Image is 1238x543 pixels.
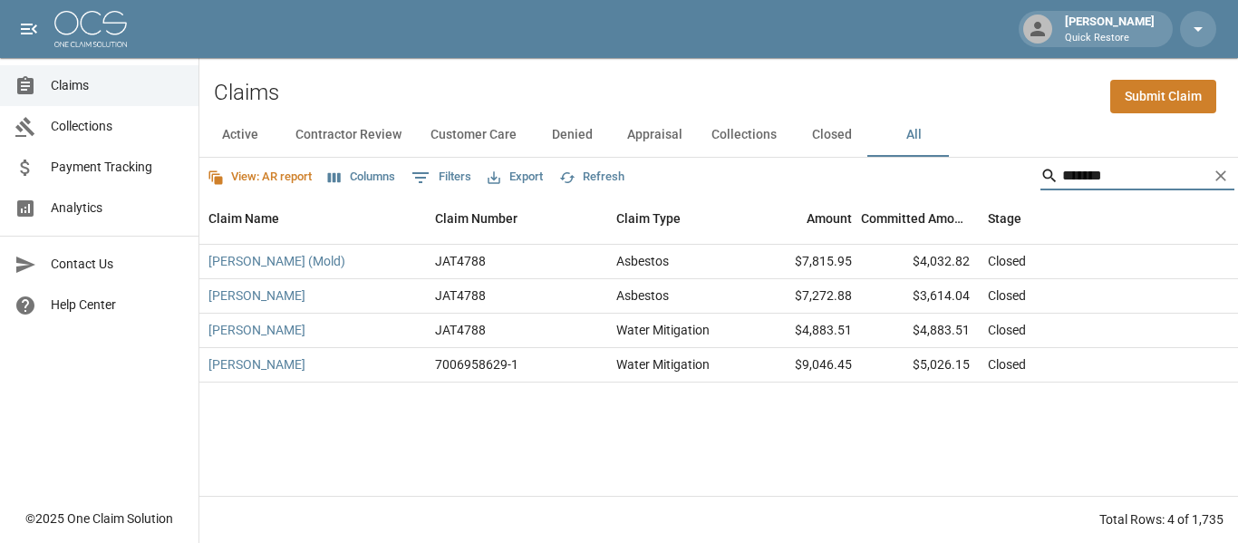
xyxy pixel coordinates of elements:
[873,113,954,157] button: All
[616,321,710,339] div: Water Mitigation
[1065,31,1155,46] p: Quick Restore
[11,11,47,47] button: open drawer
[51,296,184,315] span: Help Center
[51,199,184,218] span: Analytics
[791,113,873,157] button: Closed
[324,163,400,191] button: Select columns
[743,245,861,279] div: $7,815.95
[199,113,281,157] button: Active
[861,314,979,348] div: $4,883.51
[616,355,710,373] div: Water Mitigation
[1099,510,1223,528] div: Total Rows: 4 of 1,735
[988,355,1026,373] div: Closed
[435,321,486,339] div: JAT4788
[199,113,1238,157] div: dynamic tabs
[988,321,1026,339] div: Closed
[51,117,184,136] span: Collections
[861,245,979,279] div: $4,032.82
[208,252,345,270] a: [PERSON_NAME] (Mold)
[861,193,970,244] div: Committed Amount
[416,113,531,157] button: Customer Care
[607,193,743,244] div: Claim Type
[208,193,279,244] div: Claim Name
[435,193,517,244] div: Claim Number
[861,348,979,383] div: $5,026.15
[988,252,1026,270] div: Closed
[25,509,173,528] div: © 2025 One Claim Solution
[743,348,861,383] div: $9,046.45
[435,355,518,373] div: 7006958629-1
[613,113,697,157] button: Appraisal
[407,163,476,192] button: Show filters
[1110,80,1216,113] a: Submit Claim
[435,286,486,305] div: JAT4788
[616,252,669,270] div: Asbestos
[208,321,305,339] a: [PERSON_NAME]
[555,163,629,191] button: Refresh
[54,11,127,47] img: ocs-logo-white-transparent.png
[51,255,184,274] span: Contact Us
[697,113,791,157] button: Collections
[807,193,852,244] div: Amount
[743,314,861,348] div: $4,883.51
[199,193,426,244] div: Claim Name
[51,76,184,95] span: Claims
[208,286,305,305] a: [PERSON_NAME]
[426,193,607,244] div: Claim Number
[483,163,547,191] button: Export
[531,113,613,157] button: Denied
[988,193,1021,244] div: Stage
[208,355,305,373] a: [PERSON_NAME]
[743,193,861,244] div: Amount
[203,163,316,191] button: View: AR report
[743,279,861,314] div: $7,272.88
[1040,161,1234,194] div: Search
[281,113,416,157] button: Contractor Review
[861,279,979,314] div: $3,614.04
[616,193,681,244] div: Claim Type
[435,252,486,270] div: JAT4788
[1207,162,1234,189] button: Clear
[861,193,979,244] div: Committed Amount
[51,158,184,177] span: Payment Tracking
[1058,13,1162,45] div: [PERSON_NAME]
[988,286,1026,305] div: Closed
[616,286,669,305] div: Asbestos
[214,80,279,106] h2: Claims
